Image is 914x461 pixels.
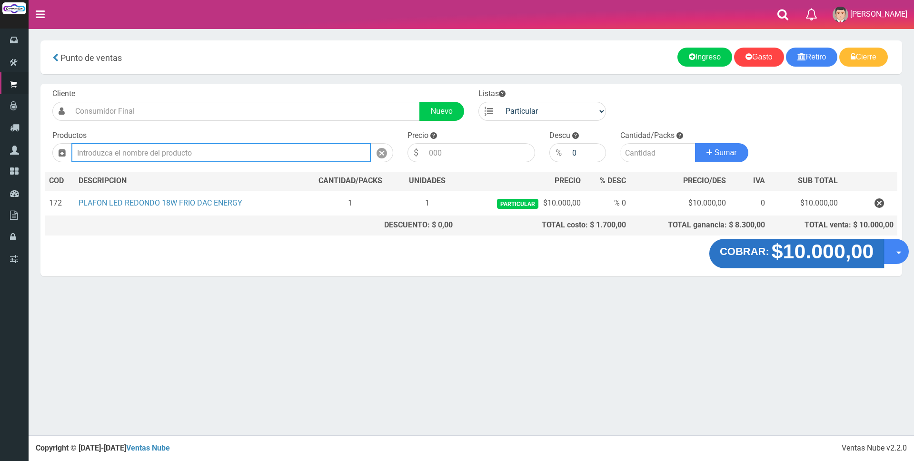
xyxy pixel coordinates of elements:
[683,176,726,185] span: PRECIO/DES
[772,240,874,263] strong: $10.000,00
[303,191,397,216] td: 1
[773,220,894,231] div: TOTAL venta: $ 10.000,00
[715,148,737,157] span: Sumar
[92,176,127,185] span: CRIPCION
[630,191,730,216] td: $10.000,00
[549,130,570,141] label: Descu
[730,191,769,216] td: 0
[460,220,626,231] div: TOTAL costo: $ 1.700,00
[555,176,581,186] span: PRECIO
[398,191,457,216] td: 1
[126,443,170,452] a: Ventas Nube
[71,143,371,162] input: Introduzca el nombre del producto
[75,172,303,191] th: DES
[419,102,464,121] a: Nuevo
[549,143,567,162] div: %
[600,176,626,185] span: % DESC
[634,220,765,231] div: TOTAL ganancia: $ 8.300,00
[709,239,884,268] button: COBRAR: $10.000,00
[407,130,428,141] label: Precio
[798,176,838,186] span: SUB TOTAL
[79,198,242,207] a: PLAFON LED REDONDO 18W FRIO DAC ENERGY
[70,102,420,121] input: Consumidor Final
[585,191,629,216] td: % 0
[457,191,585,216] td: $10.000,00
[398,172,457,191] th: UNIDADES
[497,199,538,209] span: Particular
[303,172,397,191] th: CANTIDAD/PACKS
[52,130,87,141] label: Productos
[833,7,848,22] img: User Image
[567,143,606,162] input: 000
[478,88,506,99] label: Listas
[677,48,732,67] a: Ingreso
[52,88,75,99] label: Cliente
[45,191,75,216] td: 172
[620,130,675,141] label: Cantidad/Packs
[720,246,769,257] strong: COBRAR:
[753,176,765,185] span: IVA
[60,53,122,63] span: Punto de ventas
[850,10,907,19] span: [PERSON_NAME]
[407,143,424,162] div: $
[36,443,170,452] strong: Copyright © [DATE]-[DATE]
[2,2,26,14] img: Logo grande
[424,143,535,162] input: 000
[45,172,75,191] th: COD
[769,191,842,216] td: $10.000,00
[734,48,784,67] a: Gasto
[839,48,888,67] a: Cierre
[695,143,748,162] button: Sumar
[842,443,907,454] div: Ventas Nube v2.2.0
[620,143,695,162] input: Cantidad
[786,48,838,67] a: Retiro
[307,220,453,231] div: DESCUENTO: $ 0,00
